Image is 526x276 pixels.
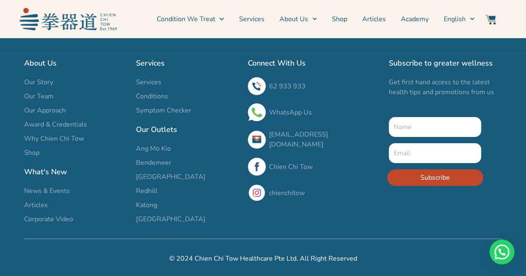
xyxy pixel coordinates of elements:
[24,77,128,87] a: Our Story
[24,148,40,158] span: Shop
[279,9,317,29] a: About Us
[24,77,53,87] span: Our Story
[136,105,240,115] a: Symptom Checker
[269,82,306,91] a: 62 933 933
[269,130,328,149] a: [EMAIL_ADDRESS][DOMAIN_NAME]
[136,200,157,210] span: Katong
[24,134,84,144] span: Why Chien Chi Tow
[24,105,128,115] a: Our Approach
[136,144,171,154] span: Ang Mo Kio
[136,77,240,87] a: Services
[136,172,240,182] a: [GEOGRAPHIC_DATA]
[136,91,168,101] span: Conditions
[24,134,128,144] a: Why Chien Chi Tow
[269,162,313,171] a: Chien Chi Tow
[136,77,161,87] span: Services
[136,214,205,224] span: [GEOGRAPHIC_DATA]
[136,172,205,182] span: [GEOGRAPHIC_DATA]
[24,200,48,210] span: Articles
[136,186,240,196] a: Redhill
[489,239,514,264] div: Need help? WhatsApp contact
[24,120,128,129] a: Award & Credentials
[136,144,240,154] a: Ang Mo Kio
[401,9,429,29] a: Academy
[248,57,380,69] h2: Connect With Us
[389,77,502,97] p: Get first hand access to the latest health tips and promotions from us
[136,105,191,115] span: Symptom Checker
[24,200,128,210] a: Articles
[24,214,73,224] span: Corporate Video
[387,169,483,186] button: Subscribe
[24,214,128,224] a: Corporate Video
[136,214,240,224] a: [GEOGRAPHIC_DATA]
[24,91,128,101] a: Our Team
[269,188,305,198] a: chienchitow
[121,9,474,29] nav: Menu
[389,57,502,69] h2: Subscribe to greater wellness
[136,200,240,210] a: Katong
[136,57,240,69] h2: Services
[239,9,264,29] a: Services
[136,91,240,101] a: Conditions
[136,158,240,168] a: Bendemeer
[136,186,158,196] span: Redhill
[269,108,312,117] a: WhatsApp Us
[362,9,386,29] a: Articles
[156,9,224,29] a: Condition We Treat
[24,148,128,158] a: Shop
[444,9,474,29] a: Switch to English
[136,124,240,135] h2: Our Outlets
[24,166,128,178] h2: What's New
[444,14,466,24] span: English
[24,120,87,129] span: Award & Credentials
[420,173,450,183] span: Subscribe
[486,15,496,24] img: Website Icon-03
[389,143,482,163] input: Email
[24,254,502,264] h2: © 2024 Chien Chi Tow Healthcare Pte Ltd. All Right Reserved
[24,57,128,69] h2: About Us
[332,9,347,29] a: Shop
[389,117,482,192] form: New Form
[389,117,482,137] input: Name
[24,186,70,196] span: News & Events
[24,105,66,115] span: Our Approach
[136,158,171,168] span: Bendemeer
[24,186,128,196] a: News & Events
[24,91,54,101] span: Our Team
